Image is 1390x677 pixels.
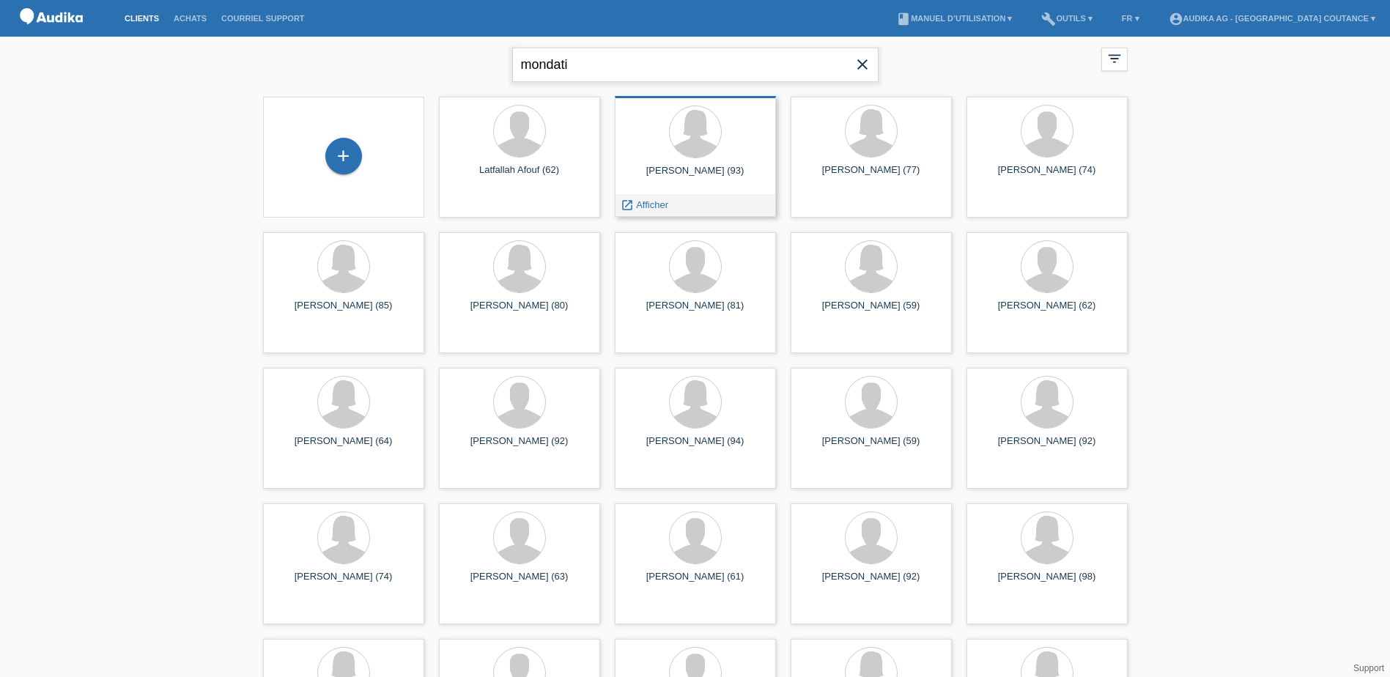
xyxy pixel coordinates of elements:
[451,300,588,323] div: [PERSON_NAME] (80)
[1041,12,1056,26] i: build
[802,164,940,188] div: [PERSON_NAME] (77)
[978,300,1116,323] div: [PERSON_NAME] (62)
[978,164,1116,188] div: [PERSON_NAME] (74)
[626,300,764,323] div: [PERSON_NAME] (81)
[1353,663,1384,673] a: Support
[1034,14,1099,23] a: buildOutils ▾
[512,48,879,82] input: Recherche...
[802,571,940,594] div: [PERSON_NAME] (92)
[275,571,413,594] div: [PERSON_NAME] (74)
[275,435,413,459] div: [PERSON_NAME] (64)
[117,14,166,23] a: Clients
[166,14,214,23] a: Achats
[326,144,361,169] div: Enregistrer le client
[1114,14,1147,23] a: FR ▾
[451,435,588,459] div: [PERSON_NAME] (92)
[636,199,668,210] span: Afficher
[802,435,940,459] div: [PERSON_NAME] (59)
[1161,14,1383,23] a: account_circleAudika AG - [GEOGRAPHIC_DATA] Coutance ▾
[1106,51,1123,67] i: filter_list
[854,56,871,73] i: close
[1169,12,1183,26] i: account_circle
[621,199,634,212] i: launch
[275,300,413,323] div: [PERSON_NAME] (85)
[15,29,88,40] a: POS — MF Group
[626,571,764,594] div: [PERSON_NAME] (61)
[896,12,911,26] i: book
[626,435,764,459] div: [PERSON_NAME] (94)
[889,14,1019,23] a: bookManuel d’utilisation ▾
[214,14,311,23] a: Courriel Support
[626,165,764,188] div: [PERSON_NAME] (93)
[451,164,588,188] div: Latfallah Afouf (62)
[978,571,1116,594] div: [PERSON_NAME] (98)
[451,571,588,594] div: [PERSON_NAME] (63)
[802,300,940,323] div: [PERSON_NAME] (59)
[621,199,668,210] a: launch Afficher
[978,435,1116,459] div: [PERSON_NAME] (92)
